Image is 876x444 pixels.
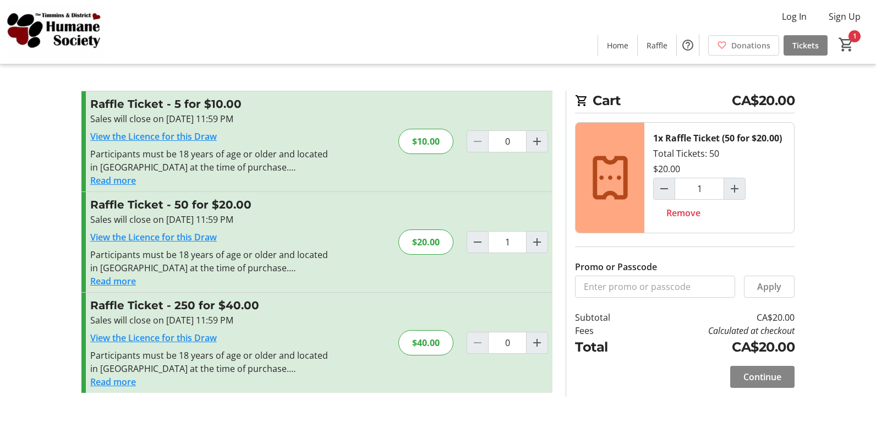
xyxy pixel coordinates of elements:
[575,337,639,357] td: Total
[653,131,782,145] div: 1x Raffle Ticket (50 for $20.00)
[653,202,714,224] button: Remove
[792,40,819,51] span: Tickets
[90,147,331,174] div: Participants must be 18 years of age or older and located in [GEOGRAPHIC_DATA] at the time of pur...
[488,332,527,354] input: Raffle Ticket Quantity
[607,40,628,51] span: Home
[90,332,217,344] a: View the Licence for this Draw
[639,324,795,337] td: Calculated at checkout
[467,232,488,253] button: Decrement by one
[90,130,217,142] a: View the Licence for this Draw
[575,260,657,273] label: Promo or Passcode
[639,337,795,357] td: CA$20.00
[647,40,667,51] span: Raffle
[575,324,639,337] td: Fees
[90,314,331,327] div: Sales will close on [DATE] 11:59 PM
[731,40,770,51] span: Donations
[90,275,136,288] button: Read more
[7,4,105,59] img: Timmins and District Humane Society's Logo
[90,297,331,314] h3: Raffle Ticket - 250 for $40.00
[836,35,856,54] button: Cart
[744,276,795,298] button: Apply
[575,276,735,298] input: Enter promo or passcode
[829,10,861,23] span: Sign Up
[730,366,795,388] button: Continue
[527,232,547,253] button: Increment by one
[527,131,547,152] button: Increment by one
[653,162,680,176] div: $20.00
[782,10,807,23] span: Log In
[773,8,815,25] button: Log In
[677,34,699,56] button: Help
[527,332,547,353] button: Increment by one
[598,35,637,56] a: Home
[90,231,217,243] a: View the Licence for this Draw
[90,96,331,112] h3: Raffle Ticket - 5 for $10.00
[90,375,136,388] button: Read more
[666,206,700,220] span: Remove
[743,370,781,383] span: Continue
[638,35,676,56] a: Raffle
[90,112,331,125] div: Sales will close on [DATE] 11:59 PM
[488,231,527,253] input: Raffle Ticket Quantity
[639,311,795,324] td: CA$20.00
[644,123,794,233] div: Total Tickets: 50
[575,91,795,113] h2: Cart
[398,129,453,154] div: $10.00
[675,178,724,200] input: Raffle Ticket (50 for $20.00) Quantity
[90,248,331,275] div: Participants must be 18 years of age or older and located in [GEOGRAPHIC_DATA] at the time of pur...
[724,178,745,199] button: Increment by one
[820,8,869,25] button: Sign Up
[575,311,639,324] td: Subtotal
[757,280,781,293] span: Apply
[488,130,527,152] input: Raffle Ticket Quantity
[732,91,795,111] span: CA$20.00
[708,35,779,56] a: Donations
[398,229,453,255] div: $20.00
[90,349,331,375] div: Participants must be 18 years of age or older and located in [GEOGRAPHIC_DATA] at the time of pur...
[90,213,331,226] div: Sales will close on [DATE] 11:59 PM
[784,35,828,56] a: Tickets
[90,196,331,213] h3: Raffle Ticket - 50 for $20.00
[90,174,136,187] button: Read more
[398,330,453,355] div: $40.00
[654,178,675,199] button: Decrement by one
